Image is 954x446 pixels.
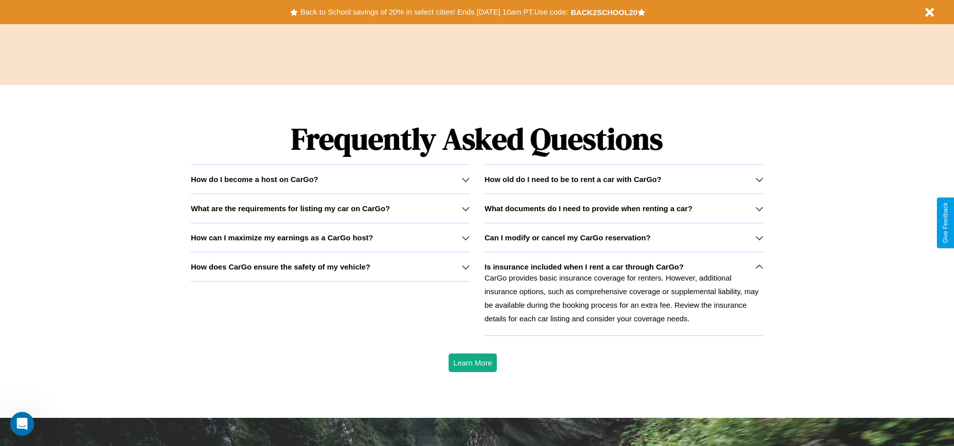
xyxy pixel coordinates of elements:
h3: How do I become a host on CarGo? [191,175,318,184]
h3: What documents do I need to provide when renting a car? [485,204,692,213]
h3: How old do I need to be to rent a car with CarGo? [485,175,662,184]
h3: What are the requirements for listing my car on CarGo? [191,204,390,213]
div: Give Feedback [942,203,949,243]
iframe: Intercom live chat [10,412,34,436]
h1: Frequently Asked Questions [191,113,763,164]
button: Back to School savings of 20% in select cities! Ends [DATE] 10am PT.Use code: [298,5,570,19]
h3: How can I maximize my earnings as a CarGo host? [191,233,373,242]
button: Learn More [449,353,497,372]
b: BACK2SCHOOL20 [571,8,638,17]
h3: How does CarGo ensure the safety of my vehicle? [191,262,370,271]
h3: Is insurance included when I rent a car through CarGo? [485,262,684,271]
p: CarGo provides basic insurance coverage for renters. However, additional insurance options, such ... [485,271,763,325]
h3: Can I modify or cancel my CarGo reservation? [485,233,651,242]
